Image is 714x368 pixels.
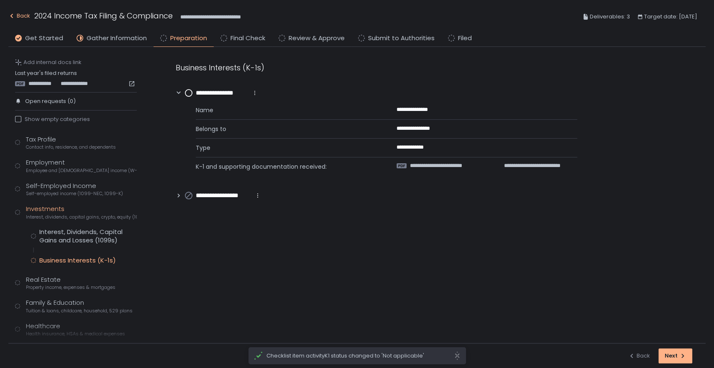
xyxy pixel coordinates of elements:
span: Self-employed income (1099-NEC, 1099-K) [26,190,123,197]
svg: close [454,351,461,360]
div: Tax Profile [26,135,116,151]
span: K-1 and supporting documentation received: [196,162,376,171]
span: Final Check [230,33,265,43]
div: Business Interests (K-1s) [176,62,577,73]
span: Get Started [25,33,63,43]
div: Investments [26,204,137,220]
button: Back [8,10,30,24]
span: Deliverables: 3 [590,12,630,22]
div: Last year's filed returns [15,69,137,87]
div: Business Interests (K-1s) [39,256,116,265]
span: Filed [458,33,472,43]
div: Family & Education [26,298,133,314]
span: Tuition & loans, childcare, household, 529 plans [26,308,133,314]
div: Self-Employed Income [26,181,123,197]
div: Employment [26,158,137,174]
span: Preparation [170,33,207,43]
div: Healthcare [26,322,125,337]
h1: 2024 Income Tax Filing & Compliance [34,10,173,21]
span: Submit to Authorities [368,33,435,43]
div: Next [665,352,686,360]
span: Name [196,106,376,114]
span: Interest, dividends, capital gains, crypto, equity (1099s, K-1s) [26,214,137,220]
span: Contact info, residence, and dependents [26,144,116,150]
button: Next [658,348,692,363]
div: Interest, Dividends, Capital Gains and Losses (1099s) [39,228,137,244]
div: Back [628,352,650,360]
span: Gather Information [87,33,147,43]
button: Back [628,348,650,363]
span: Checklist item activityK1 status changed to 'Not applicable' [266,352,454,360]
div: Real Estate [26,275,115,291]
button: Add internal docs link [15,59,82,66]
span: Employee and [DEMOGRAPHIC_DATA] income (W-2s) [26,167,137,174]
span: Type [196,144,376,152]
span: Review & Approve [289,33,345,43]
span: Target date: [DATE] [644,12,697,22]
span: Belongs to [196,125,376,133]
div: Back [8,11,30,21]
span: Open requests (0) [25,98,76,105]
span: Health insurance, HSAs & medical expenses [26,331,125,337]
span: Property income, expenses & mortgages [26,284,115,291]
